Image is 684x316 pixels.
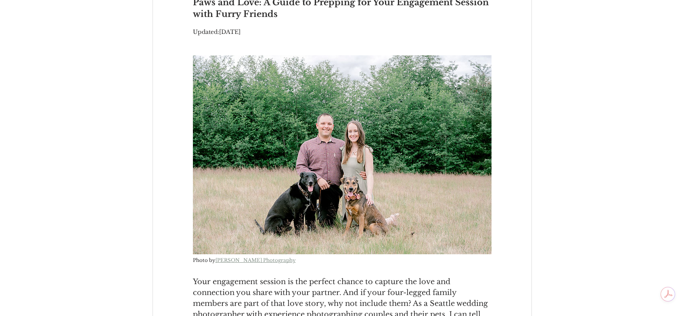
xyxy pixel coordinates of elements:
span: May 12 [219,28,241,36]
a: [PERSON_NAME] Photography [215,255,296,264]
span: [PERSON_NAME] Photography [215,257,296,263]
p: Updated: [193,28,492,36]
img: ree [193,55,492,254]
span: Photo by [193,257,215,263]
